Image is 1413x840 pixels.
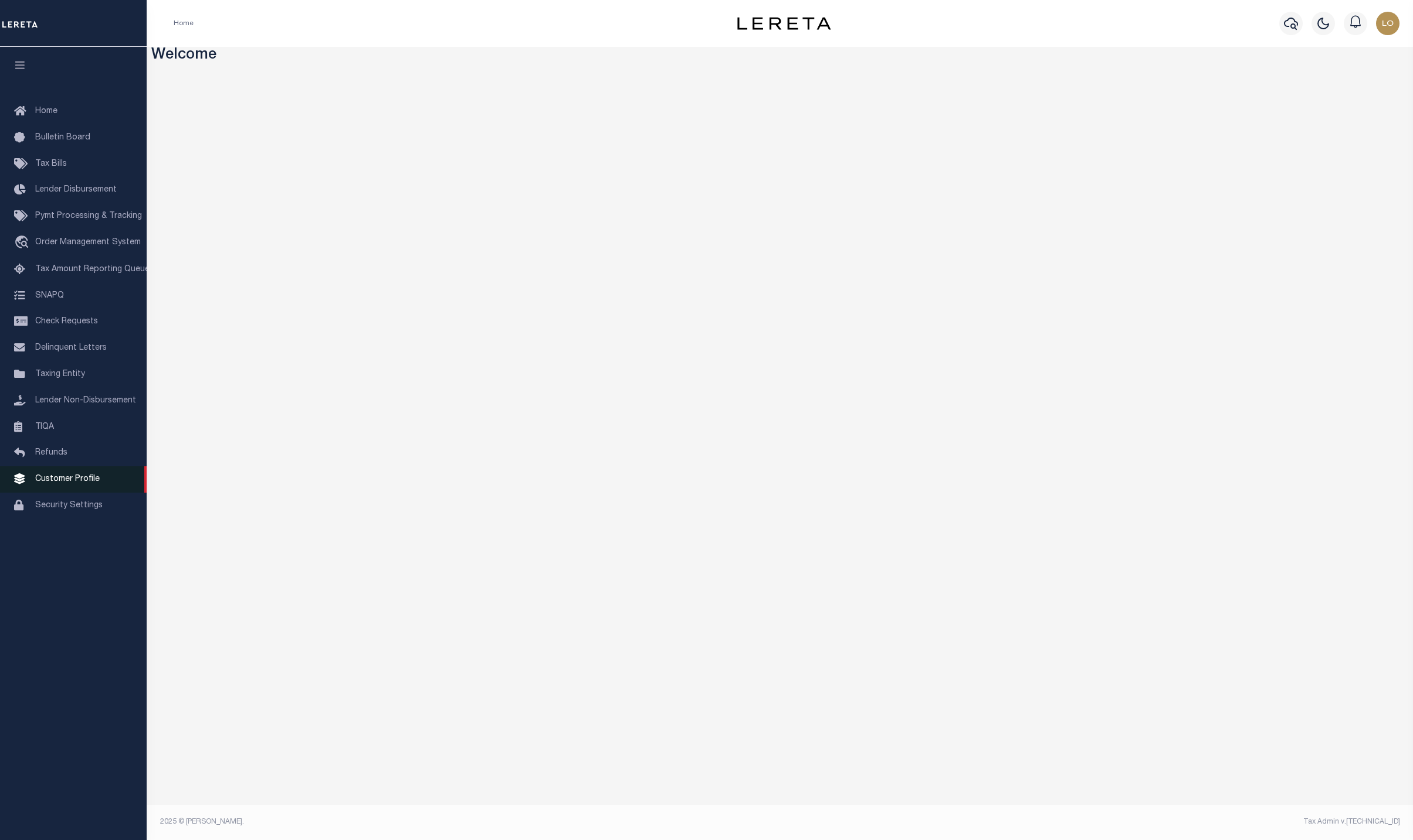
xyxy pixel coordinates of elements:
span: Lender Non-Disbursement [35,397,136,405]
span: Delinquent Letters [35,344,107,352]
span: Order Management System [35,238,141,247]
span: Tax Bills [35,160,67,168]
h3: Welcome [151,47,1409,65]
span: Taxing Entity [35,370,85,378]
span: Check Requests [35,317,98,326]
span: Customer Profile [35,475,100,483]
span: Security Settings [35,501,103,510]
span: Lender Disbursement [35,186,117,194]
div: Tax Admin v.[TECHNICAL_ID] [789,817,1400,827]
div: 2025 © [PERSON_NAME]. [151,817,780,827]
img: logo-dark.svg [737,17,831,30]
span: Pymt Processing & Tracking [35,212,142,220]
li: Home [174,18,194,29]
i: travel_explore [14,235,33,251]
span: TIQA [35,422,54,431]
span: Tax Amount Reporting Queue [35,265,150,274]
span: Refunds [35,449,67,457]
img: svg+xml;base64,PHN2ZyB4bWxucz0iaHR0cDovL3d3dy53My5vcmcvMjAwMC9zdmciIHBvaW50ZXItZXZlbnRzPSJub25lIi... [1376,12,1400,35]
span: Bulletin Board [35,134,90,142]
span: Home [35,107,57,115]
span: SNAPQ [35,291,64,299]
